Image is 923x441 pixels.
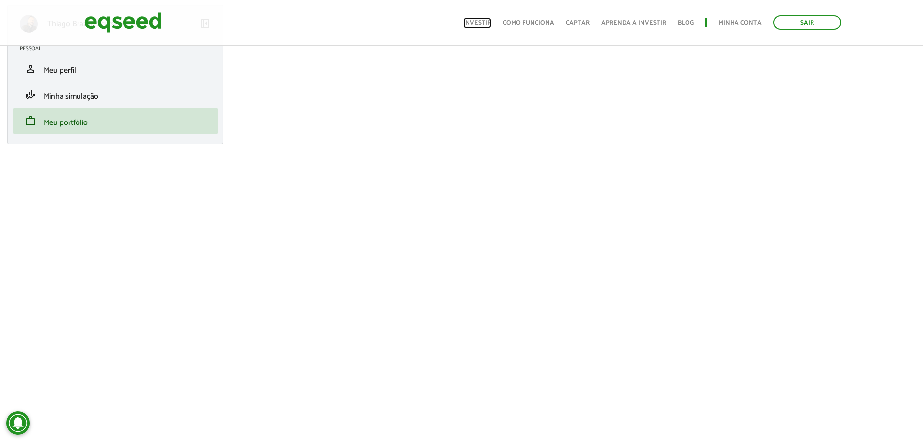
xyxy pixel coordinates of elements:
[503,20,554,26] a: Como funciona
[601,20,666,26] a: Aprenda a investir
[84,10,162,35] img: EqSeed
[463,20,491,26] a: Investir
[25,89,36,101] span: finance_mode
[25,115,36,127] span: work
[25,63,36,75] span: person
[20,115,211,127] a: workMeu portfólio
[20,46,218,52] h2: Pessoal
[20,63,211,75] a: personMeu perfil
[13,108,218,134] li: Meu portfólio
[44,64,76,77] span: Meu perfil
[13,82,218,108] li: Minha simulação
[13,56,218,82] li: Meu perfil
[20,89,211,101] a: finance_modeMinha simulação
[678,20,694,26] a: Blog
[773,15,841,30] a: Sair
[44,90,98,103] span: Minha simulação
[44,116,88,129] span: Meu portfólio
[566,20,590,26] a: Captar
[719,20,762,26] a: Minha conta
